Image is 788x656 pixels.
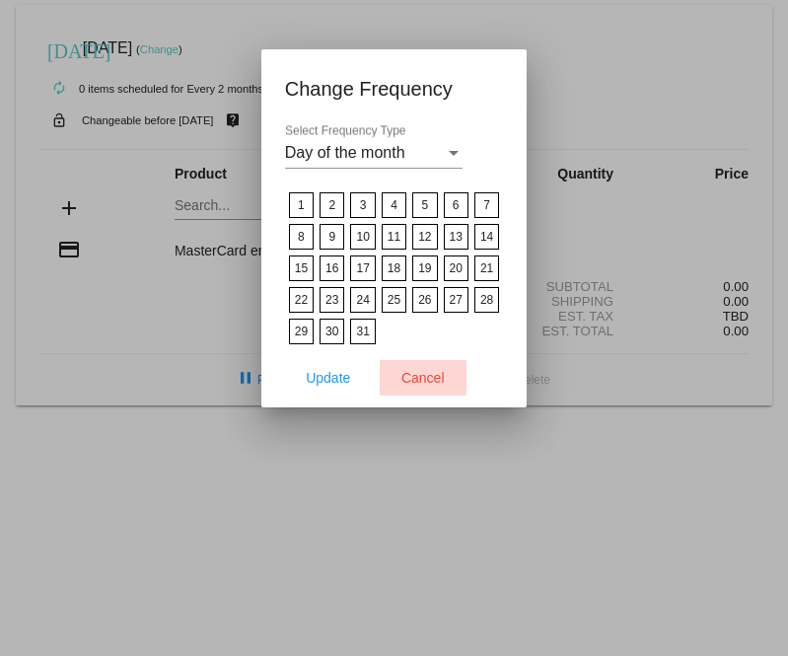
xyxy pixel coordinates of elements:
[350,287,375,313] label: 24
[320,319,344,344] label: 30
[401,370,445,386] span: Cancel
[350,255,375,281] label: 17
[289,224,314,250] label: 8
[350,224,375,250] label: 10
[285,144,405,161] span: Day of the month
[412,192,437,218] label: 5
[306,370,350,386] span: Update
[474,224,499,250] label: 14
[289,319,314,344] label: 29
[285,144,463,162] mat-select: Select Frequency Type
[289,255,314,281] label: 15
[382,224,406,250] label: 11
[444,255,468,281] label: 20
[380,360,466,396] button: Cancel
[382,255,406,281] label: 18
[474,287,499,313] label: 28
[320,255,344,281] label: 16
[382,287,406,313] label: 25
[285,360,372,396] button: Update
[320,287,344,313] label: 23
[444,287,468,313] label: 27
[350,319,375,344] label: 31
[350,192,375,218] label: 3
[289,192,314,218] label: 1
[382,192,406,218] label: 4
[412,224,437,250] label: 12
[285,73,504,105] h1: Change Frequency
[474,192,499,218] label: 7
[320,192,344,218] label: 2
[412,255,437,281] label: 19
[289,287,314,313] label: 22
[444,224,468,250] label: 13
[320,224,344,250] label: 9
[444,192,468,218] label: 6
[474,255,499,281] label: 21
[412,287,437,313] label: 26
